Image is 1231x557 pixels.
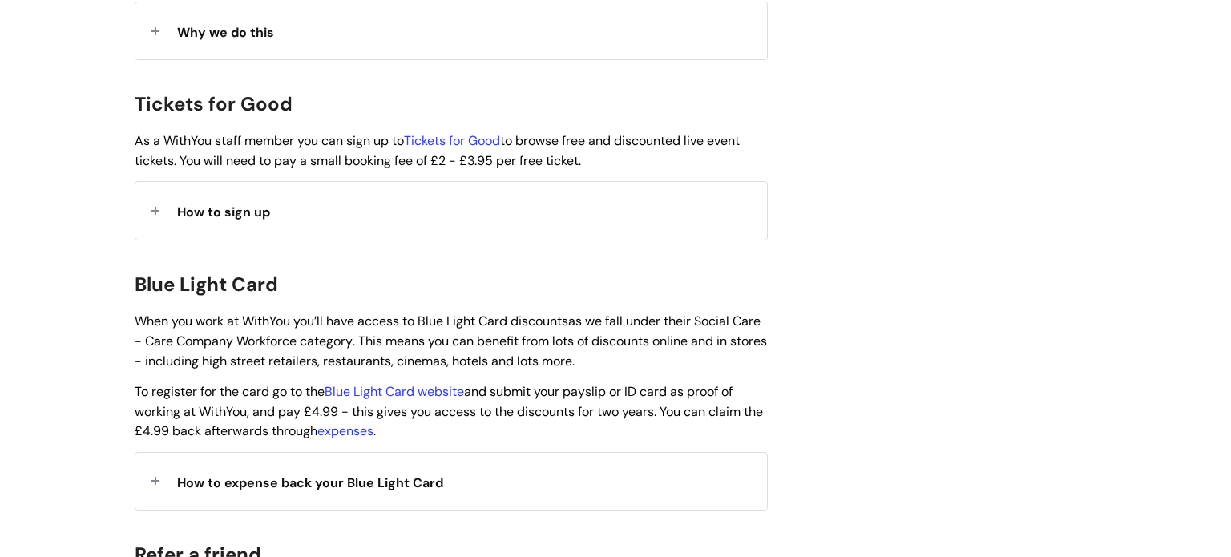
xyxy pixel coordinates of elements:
span: How to sign up [177,204,270,220]
a: expenses [317,422,373,439]
span: To register for the card go to the and submit your payslip or ID card as proof of working at With... [135,383,763,440]
span: How to expense back your Blue Light Card [177,474,443,491]
span: Blue Light Card [135,272,278,297]
span: Why we do this [177,24,274,41]
a: Blue Light Card website [325,383,464,400]
span: as we fall under their Social Care - Care Company Workforce category [135,313,761,349]
a: Tickets for Good [404,132,500,149]
span: When you work at WithYou you’ll have access to Blue Light Card discounts . This means you can ben... [135,313,767,369]
span: Tickets for Good [135,91,293,116]
span: As a WithYou staff member you can sign up to to browse free and discounted live event tickets. Yo... [135,132,740,169]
